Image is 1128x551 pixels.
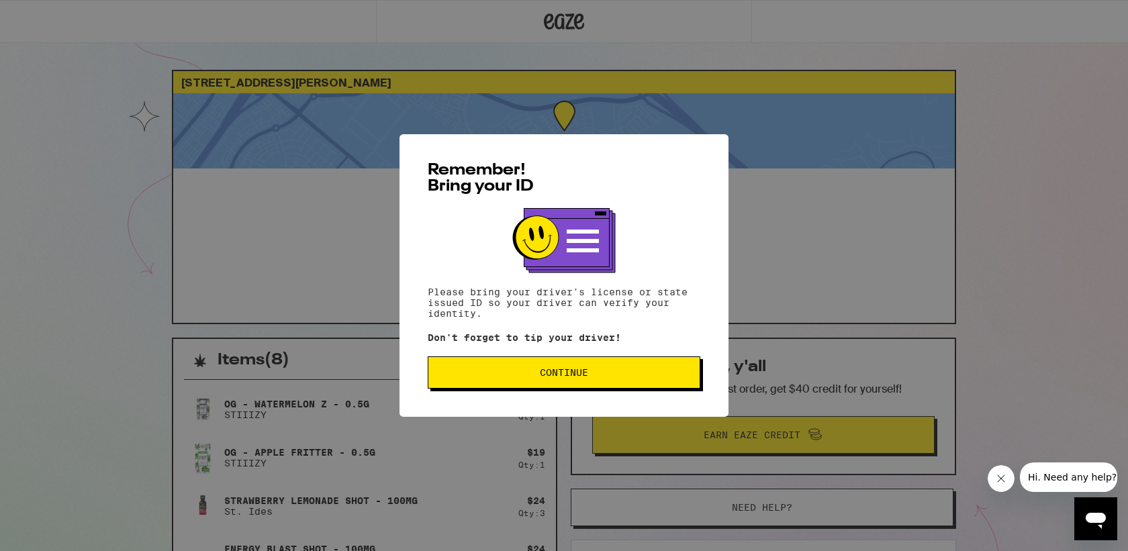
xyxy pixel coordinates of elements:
span: Continue [540,368,588,377]
button: Continue [428,356,700,389]
p: Don't forget to tip your driver! [428,332,700,343]
iframe: Button to launch messaging window [1074,497,1117,540]
p: Please bring your driver's license or state issued ID so your driver can verify your identity. [428,287,700,319]
iframe: Close message [988,465,1015,492]
iframe: Message from company [1020,462,1117,492]
span: Remember! Bring your ID [428,162,534,195]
